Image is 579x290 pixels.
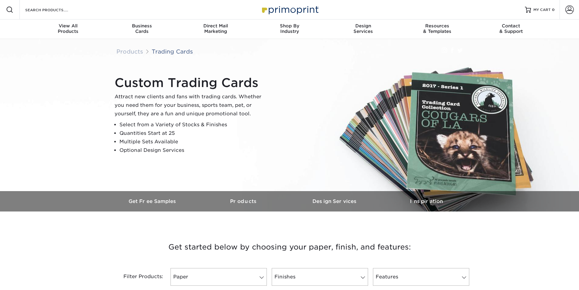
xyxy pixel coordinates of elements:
[31,23,105,34] div: Products
[253,19,326,39] a: Shop ByIndustry
[152,48,193,55] a: Trading Cards
[290,191,381,211] a: Design Services
[107,198,198,204] h3: Get Free Samples
[31,19,105,39] a: View AllProducts
[105,19,179,39] a: BusinessCards
[259,3,320,16] img: Primoprint
[119,121,267,129] li: Select from a Variety of Stocks & Finishes
[400,19,474,39] a: Resources& Templates
[381,198,472,204] h3: Inspiration
[119,146,267,155] li: Optional Design Services
[533,7,551,12] span: MY CART
[107,191,198,211] a: Get Free Samples
[115,93,267,118] p: Attract new clients and fans with trading cards. Whether you need them for your business, sports ...
[253,23,326,29] span: Shop By
[253,23,326,34] div: Industry
[198,198,290,204] h3: Products
[25,6,84,13] input: SEARCH PRODUCTS.....
[326,23,400,29] span: Design
[474,23,548,29] span: Contact
[326,19,400,39] a: DesignServices
[179,23,253,29] span: Direct Mail
[105,23,179,34] div: Cards
[373,268,469,286] a: Features
[326,23,400,34] div: Services
[400,23,474,29] span: Resources
[31,23,105,29] span: View All
[107,268,168,286] div: Filter Products:
[116,48,143,55] a: Products
[272,268,368,286] a: Finishes
[171,268,267,286] a: Paper
[290,198,381,204] h3: Design Services
[400,23,474,34] div: & Templates
[105,23,179,29] span: Business
[112,233,467,261] h3: Get started below by choosing your paper, finish, and features:
[179,23,253,34] div: Marketing
[552,8,555,12] span: 0
[115,75,267,90] h1: Custom Trading Cards
[179,19,253,39] a: Direct MailMarketing
[198,191,290,211] a: Products
[474,23,548,34] div: & Support
[474,19,548,39] a: Contact& Support
[381,191,472,211] a: Inspiration
[119,129,267,138] li: Quantities Start at 25
[119,138,267,146] li: Multiple Sets Available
